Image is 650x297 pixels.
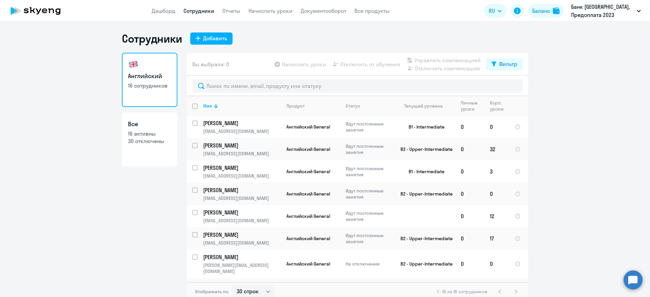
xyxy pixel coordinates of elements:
p: Идут постоянные занятия [346,210,392,222]
span: Вы выбрали: 0 [192,60,229,68]
span: Английский General [286,235,330,242]
td: B1 - Intermediate [392,160,455,183]
p: [EMAIL_ADDRESS][DOMAIN_NAME] [203,173,281,179]
input: Поиск по имени, email, продукту или статусу [192,79,523,93]
div: Личные уроки [461,100,484,112]
img: balance [553,7,560,14]
div: Баланс [532,7,550,15]
span: Английский General [286,168,330,175]
button: Балансbalance [528,4,564,18]
div: Статус [346,103,392,109]
p: [EMAIL_ADDRESS][DOMAIN_NAME] [203,195,281,201]
div: Добавить [203,34,227,42]
a: Все продукты [354,7,390,14]
td: 0 [484,116,509,138]
p: Идут постоянные занятия [346,188,392,200]
div: Имя [203,103,281,109]
td: B2 - Upper-Intermediate [392,138,455,160]
h1: Сотрудники [122,32,182,45]
td: 0 [455,205,484,227]
p: [PERSON_NAME] [203,164,280,172]
a: Отчеты [222,7,240,14]
p: Идут постоянные занятия [346,143,392,155]
p: [PERSON_NAME] [203,209,280,216]
td: 0 [455,138,484,160]
p: [PERSON_NAME] [203,186,280,194]
a: [PERSON_NAME] [203,209,281,216]
button: Фильтр [486,58,523,70]
p: [PERSON_NAME] [203,142,280,149]
span: Английский General [286,213,330,219]
img: english [128,59,139,70]
a: [PERSON_NAME] [203,253,281,261]
p: [PERSON_NAME] [203,282,280,289]
a: [PERSON_NAME] [203,186,281,194]
div: Корп. уроки [490,100,504,112]
a: Начислить уроки [248,7,292,14]
div: Статус [346,103,360,109]
p: Идут постоянные занятия [346,165,392,178]
p: 16 активны [128,130,171,137]
div: Продукт [286,103,340,109]
p: [EMAIL_ADDRESS][DOMAIN_NAME] [203,128,281,134]
h3: Английский [128,72,171,81]
span: Отображать по: [195,289,229,295]
p: Идут постоянные занятия [346,121,392,133]
a: Документооборот [301,7,346,14]
p: [PERSON_NAME][EMAIL_ADDRESS][DOMAIN_NAME] [203,262,281,274]
span: Английский General [286,261,330,267]
a: Все16 активны30 отключены [122,112,177,166]
button: Банк [GEOGRAPHIC_DATA], Предоплата 2023 [568,3,644,19]
span: Английский General [286,146,330,152]
div: Продукт [286,103,305,109]
td: 17 [484,227,509,250]
td: 3 [484,160,509,183]
p: Банк [GEOGRAPHIC_DATA], Предоплата 2023 [571,3,634,19]
p: 16 сотрудников [128,82,171,89]
p: На отключении [346,261,392,267]
h3: Все [128,120,171,129]
p: [EMAIL_ADDRESS][DOMAIN_NAME] [203,218,281,224]
td: B2 - Upper-Intermediate [392,183,455,205]
td: 0 [455,250,484,278]
td: 0 [455,183,484,205]
span: Английский General [286,124,330,130]
div: Личные уроки [461,100,480,112]
div: Фильтр [499,60,517,68]
p: Идут постоянные занятия [346,232,392,245]
a: [PERSON_NAME] [203,231,281,238]
span: Английский General [286,191,330,197]
td: 32 [484,138,509,160]
p: [EMAIL_ADDRESS][DOMAIN_NAME] [203,151,281,157]
a: [PERSON_NAME] [203,282,281,289]
a: [PERSON_NAME] [203,164,281,172]
a: Сотрудники [183,7,214,14]
div: Имя [203,103,212,109]
div: Корп. уроки [490,100,509,112]
a: [PERSON_NAME] [203,119,281,127]
button: Добавить [190,32,233,45]
td: 0 [455,160,484,183]
td: 12 [484,205,509,227]
span: 1 - 16 из 16 сотрудников [437,289,487,295]
p: [EMAIL_ADDRESS][DOMAIN_NAME] [203,240,281,246]
div: Текущий уровень [404,103,443,109]
td: B2 - Upper-Intermediate [392,250,455,278]
td: 0 [484,183,509,205]
a: [PERSON_NAME] [203,142,281,149]
p: 30 отключены [128,137,171,145]
p: [PERSON_NAME] [203,119,280,127]
div: Текущий уровень [398,103,455,109]
td: B1 - Intermediate [392,116,455,138]
p: [PERSON_NAME] [203,231,280,238]
a: Английский16 сотрудников [122,53,177,107]
p: [PERSON_NAME] [203,253,280,261]
td: B2 - Upper-Intermediate [392,227,455,250]
td: 0 [484,250,509,278]
a: Дашборд [152,7,175,14]
button: RU [484,4,506,18]
td: 0 [455,227,484,250]
td: 0 [455,116,484,138]
span: RU [489,7,495,15]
